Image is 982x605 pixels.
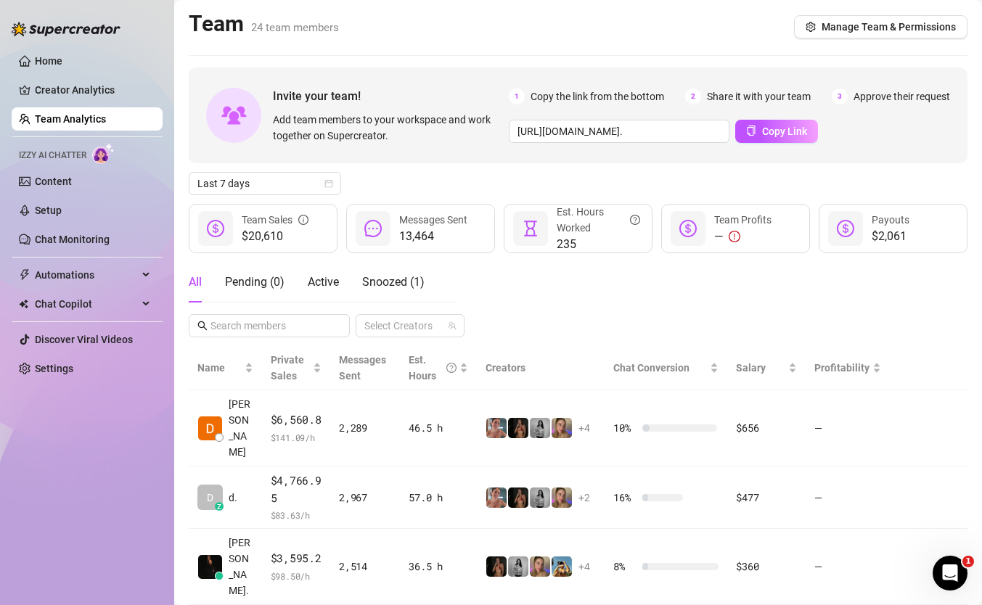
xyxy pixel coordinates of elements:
span: Snoozed ( 1 ) [362,275,425,289]
span: Share it with your team [707,89,811,104]
span: + 2 [578,490,590,506]
span: D [207,490,213,506]
span: thunderbolt [19,269,30,281]
img: A [508,556,528,577]
a: Home [35,55,62,67]
span: Name [197,360,242,376]
span: 2 [685,89,701,104]
span: 16 % [613,490,637,506]
input: Search members [210,318,330,334]
span: Active [308,275,339,289]
span: Automations [35,263,138,287]
span: 8 % [613,559,637,575]
span: Payouts [872,214,909,226]
div: Est. Hours Worked [557,204,640,236]
span: Salary [736,362,766,374]
span: dollar-circle [679,220,697,237]
span: $4,766.95 [271,472,322,506]
button: Manage Team & Permissions [794,15,967,38]
span: Messages Sent [399,214,467,226]
span: Approve their request [854,89,950,104]
div: 57.0 h [409,490,468,506]
div: 36.5 h [409,559,468,575]
img: Yarden [486,418,507,438]
div: 2,289 [339,420,391,436]
a: Team Analytics [35,113,106,125]
div: 2,514 [339,559,391,575]
span: setting [806,22,816,32]
div: Pending ( 0 ) [225,273,285,291]
img: Babydanix [552,556,572,577]
span: Add team members to your workspace and work together on Supercreator. [273,112,503,144]
span: Private Sales [271,354,304,382]
div: $477 [736,490,796,506]
img: Chat Copilot [19,299,28,309]
span: + 4 [578,559,590,575]
td: — [806,529,890,605]
span: info-circle [298,212,308,228]
span: calendar [324,179,333,188]
span: copy [746,125,756,136]
span: 1 [509,89,525,104]
span: team [448,321,457,330]
span: $ 141.09 /h [271,430,322,445]
button: Copy Link [735,120,818,143]
span: $ 98.50 /h [271,569,322,583]
div: Team Sales [242,212,308,228]
span: $ 83.63 /h [271,508,322,522]
span: Izzy AI Chatter [19,149,86,162]
span: $3,595.2 [271,550,322,567]
span: message [364,220,382,237]
img: A [530,418,550,438]
span: 3 [832,89,848,104]
div: z [215,502,224,511]
span: $6,560.8 [271,411,322,429]
img: Dana Roz [198,416,222,440]
h2: Team [189,10,339,38]
span: Copy the link from the bottom [531,89,664,104]
span: Chat Copilot [35,292,138,316]
span: hourglass [522,220,539,237]
span: dollar-circle [207,220,224,237]
span: Team Profits [714,214,772,226]
span: $20,610 [242,228,308,245]
a: Chat Monitoring [35,234,110,245]
span: question-circle [630,204,640,236]
span: Copy Link [762,125,807,137]
span: Manage Team & Permissions [822,21,956,33]
img: Cherry [552,418,572,438]
img: AI Chatter [92,143,115,164]
span: 1 [962,556,974,567]
span: Last 7 days [197,173,332,194]
span: [PERSON_NAME] [229,396,253,460]
span: 10 % [613,420,637,436]
span: search [197,321,208,331]
img: Cherry [552,487,572,508]
div: All [189,273,202,291]
div: $360 [736,559,796,575]
div: 46.5 h [409,420,468,436]
span: 13,464 [399,228,467,245]
div: $656 [736,420,796,436]
img: the_bohema [508,487,528,508]
img: Chap צ׳אפ [198,555,222,579]
iframe: Intercom live chat [933,556,967,590]
span: [PERSON_NAME]. [229,535,253,598]
span: 24 team members [251,21,339,34]
td: — [806,466,890,529]
img: logo-BBDzfeDw.svg [12,22,120,36]
span: dollar-circle [837,220,854,237]
div: — [714,228,772,245]
a: Discover Viral Videos [35,334,133,345]
img: the_bohema [486,556,507,577]
th: Name [189,346,262,390]
a: Creator Analytics [35,78,151,102]
img: Yarden [486,487,507,508]
span: Invite your team! [273,87,509,105]
span: $2,061 [872,228,909,245]
span: + 4 [578,420,590,436]
div: Est. Hours [409,352,457,384]
span: exclamation-circle [729,231,740,242]
span: Chat Conversion [613,362,690,374]
span: 235 [557,236,640,253]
